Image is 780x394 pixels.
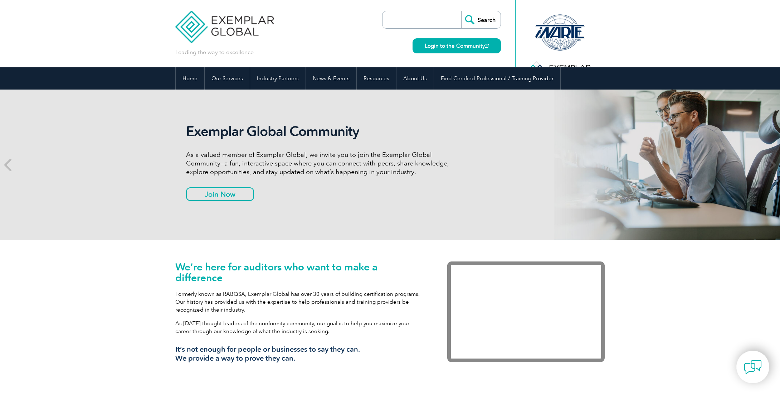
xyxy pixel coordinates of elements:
p: As [DATE] thought leaders of the conformity community, our goal is to help you maximize your care... [175,319,426,335]
img: contact-chat.png [744,358,762,376]
a: Login to the Community [413,38,501,53]
h2: Exemplar Global Community [186,123,454,140]
a: About Us [396,67,434,90]
a: News & Events [306,67,356,90]
a: Find Certified Professional / Training Provider [434,67,560,90]
img: open_square.png [485,44,489,48]
iframe: Exemplar Global: Working together to make a difference [447,261,605,362]
p: Leading the way to excellence [175,48,254,56]
h3: It’s not enough for people or businesses to say they can. We provide a way to prove they can. [175,345,426,363]
a: Join Now [186,187,254,201]
a: Resources [357,67,396,90]
input: Search [461,11,501,28]
p: As a valued member of Exemplar Global, we invite you to join the Exemplar Global Community—a fun,... [186,150,454,176]
h1: We’re here for auditors who want to make a difference [175,261,426,283]
a: Our Services [205,67,250,90]
a: Industry Partners [250,67,306,90]
a: Home [176,67,204,90]
p: Formerly known as RABQSA, Exemplar Global has over 30 years of building certification programs. O... [175,290,426,314]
